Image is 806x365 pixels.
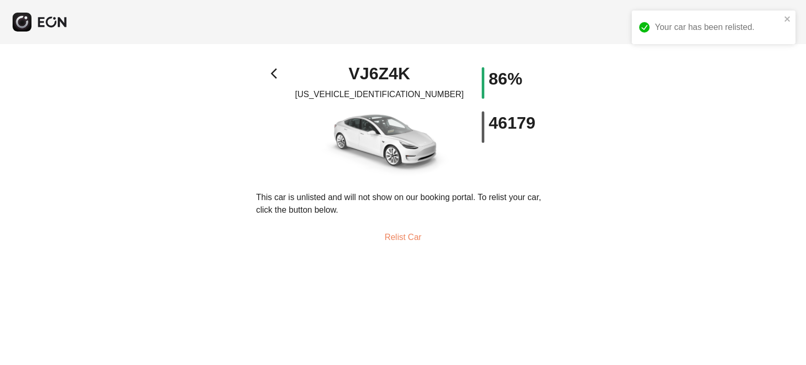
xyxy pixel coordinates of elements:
h1: 46179 [489,117,535,129]
h1: 86% [489,72,522,85]
button: close [784,15,791,23]
button: Relist Car [372,225,434,250]
div: Your car has been relisted. [655,21,781,34]
p: This car is unlisted and will not show on our booking portal. To relist your car, click the butto... [256,191,550,216]
h1: VJ6Z4K [348,67,410,80]
img: car [306,105,453,179]
p: [US_VEHICLE_IDENTIFICATION_NUMBER] [295,88,464,101]
span: arrow_back_ios [271,67,283,80]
